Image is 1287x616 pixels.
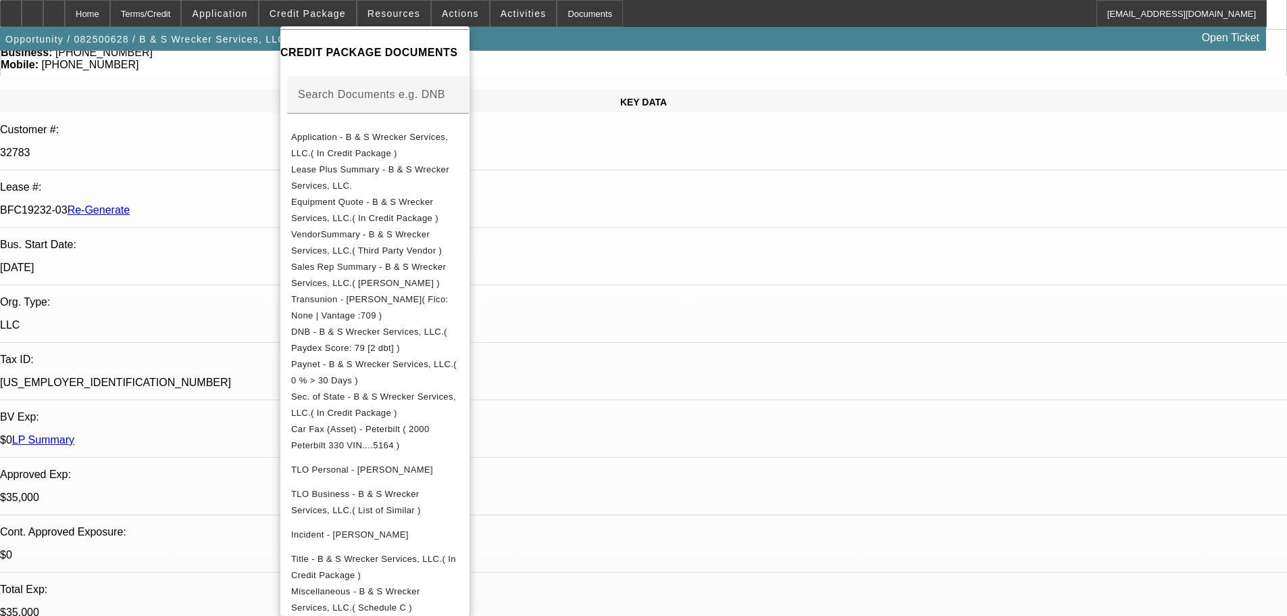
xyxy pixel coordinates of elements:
button: Lease Plus Summary - B & S Wrecker Services, LLC. [280,162,470,194]
button: Application - B & S Wrecker Services, LLC.( In Credit Package ) [280,129,470,162]
button: Incident - Swiney, Billy [280,519,470,551]
button: Title - B & S Wrecker Services, LLC.( In Credit Package ) [280,551,470,584]
span: Miscellaneous - B & S Wrecker Services, LLC.( Schedule C ) [291,586,420,613]
span: Lease Plus Summary - B & S Wrecker Services, LLC. [291,164,449,191]
span: Equipment Quote - B & S Wrecker Services, LLC.( In Credit Package ) [291,197,438,223]
span: Sales Rep Summary - B & S Wrecker Services, LLC.( [PERSON_NAME] ) [291,262,446,288]
button: Car Fax (Asset) - Peterbilt ( 2000 Peterbilt 330 VIN....5164 ) [280,421,470,454]
button: VendorSummary - B & S Wrecker Services, LLC.( Third Party Vendor ) [280,227,470,259]
button: Sales Rep Summary - B & S Wrecker Services, LLC.( Bush, Dante ) [280,259,470,291]
span: Title - B & S Wrecker Services, LLC.( In Credit Package ) [291,554,456,580]
button: Miscellaneous - B & S Wrecker Services, LLC.( Schedule C ) [280,584,470,616]
span: Application - B & S Wrecker Services, LLC.( In Credit Package ) [291,132,448,158]
button: Equipment Quote - B & S Wrecker Services, LLC.( In Credit Package ) [280,194,470,227]
span: TLO Personal - [PERSON_NAME] [291,465,433,475]
span: VendorSummary - B & S Wrecker Services, LLC.( Third Party Vendor ) [291,229,442,256]
button: Paynet - B & S Wrecker Services, LLC.( 0 % > 30 Days ) [280,356,470,389]
button: Sec. of State - B & S Wrecker Services, LLC.( In Credit Package ) [280,389,470,421]
span: Transunion - [PERSON_NAME]( Fico: None | Vantage :709 ) [291,294,449,321]
span: DNB - B & S Wrecker Services, LLC.( Paydex Score: 79 [2 dbt] ) [291,327,447,353]
span: TLO Business - B & S Wrecker Services, LLC.( List of Similar ) [291,489,421,515]
button: Transunion - Swiney, Billy( Fico: None | Vantage :709 ) [280,291,470,324]
button: TLO Business - B & S Wrecker Services, LLC.( List of Similar ) [280,486,470,519]
span: Paynet - B & S Wrecker Services, LLC.( 0 % > 30 Days ) [291,359,457,385]
h4: CREDIT PACKAGE DOCUMENTS [280,45,470,61]
mat-label: Search Documents e.g. DNB [298,89,445,100]
span: Incident - [PERSON_NAME] [291,529,409,540]
span: Sec. of State - B & S Wrecker Services, LLC.( In Credit Package ) [291,392,456,418]
span: Car Fax (Asset) - Peterbilt ( 2000 Peterbilt 330 VIN....5164 ) [291,424,430,450]
button: TLO Personal - Swiney, Billy [280,454,470,486]
button: DNB - B & S Wrecker Services, LLC.( Paydex Score: 79 [2 dbt] ) [280,324,470,356]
